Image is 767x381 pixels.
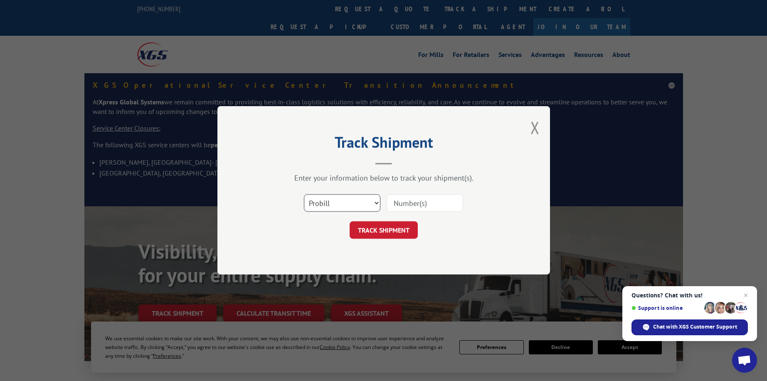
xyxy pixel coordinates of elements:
[530,116,540,139] button: Close modal
[350,222,418,239] button: TRACK SHIPMENT
[732,348,757,373] a: Open chat
[653,323,737,331] span: Chat with XGS Customer Support
[631,319,748,335] span: Chat with XGS Customer Support
[631,292,748,299] span: Questions? Chat with us!
[259,173,508,183] div: Enter your information below to track your shipment(s).
[631,305,701,311] span: Support is online
[387,195,463,212] input: Number(s)
[259,136,508,152] h2: Track Shipment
